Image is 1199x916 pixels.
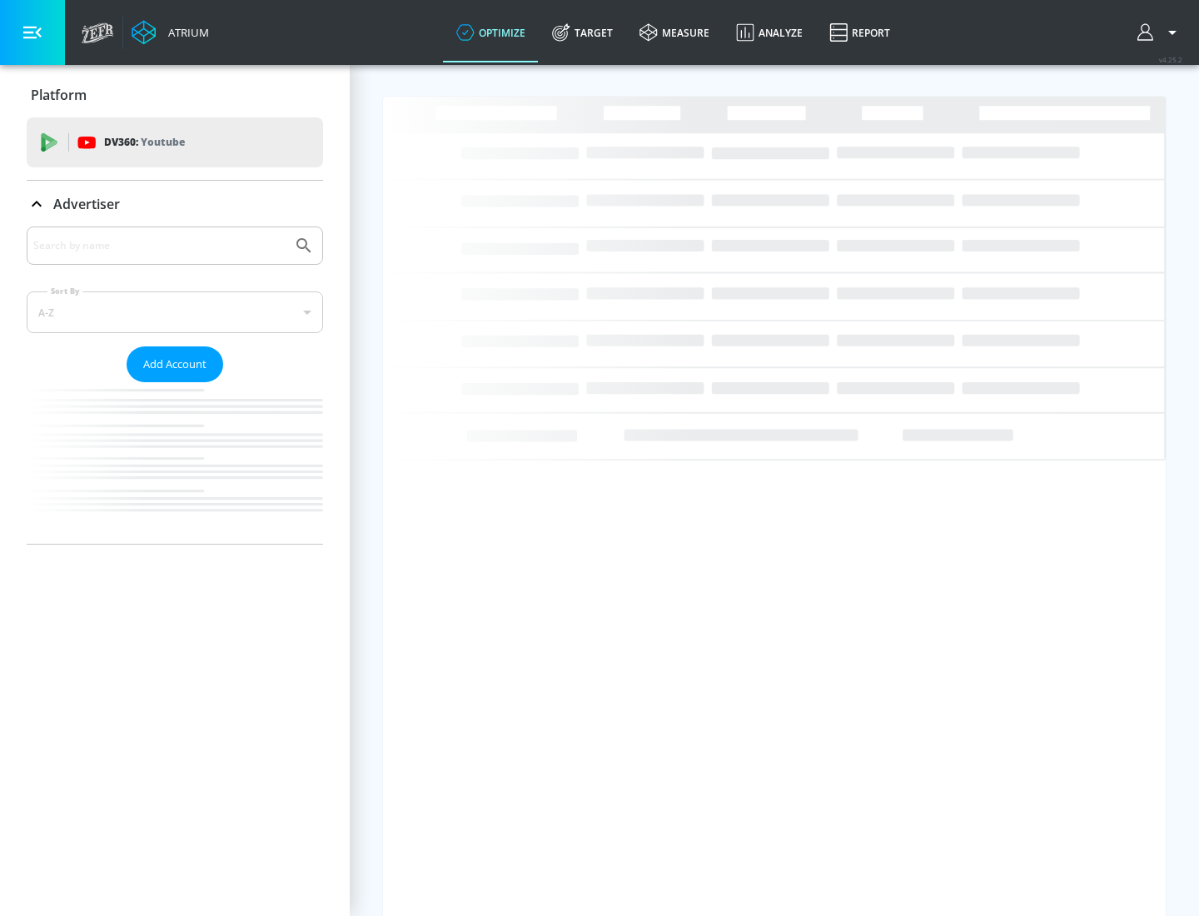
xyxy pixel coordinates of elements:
[31,86,87,104] p: Platform
[141,133,185,151] p: Youtube
[27,382,323,544] nav: list of Advertiser
[27,181,323,227] div: Advertiser
[132,20,209,45] a: Atrium
[47,286,83,296] label: Sort By
[27,72,323,118] div: Platform
[33,235,286,256] input: Search by name
[143,355,206,374] span: Add Account
[443,2,539,62] a: optimize
[1159,55,1182,64] span: v 4.25.2
[723,2,816,62] a: Analyze
[816,2,903,62] a: Report
[53,195,120,213] p: Advertiser
[539,2,626,62] a: Target
[127,346,223,382] button: Add Account
[162,25,209,40] div: Atrium
[27,291,323,333] div: A-Z
[27,117,323,167] div: DV360: Youtube
[104,133,185,152] p: DV360:
[27,227,323,544] div: Advertiser
[626,2,723,62] a: measure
